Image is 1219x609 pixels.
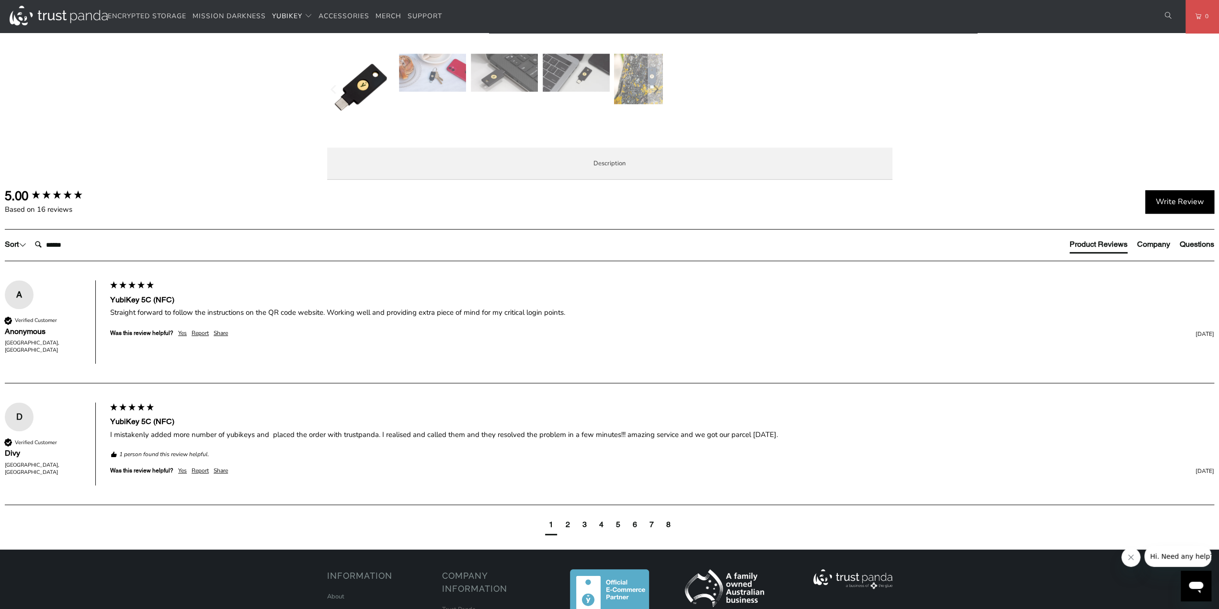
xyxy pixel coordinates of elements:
[5,287,34,302] div: A
[110,308,1214,318] div: Straight forward to follow the instructions on the QR code website. Working well and providing ex...
[319,11,369,21] span: Accessories
[108,5,186,28] a: Encrypted Storage
[327,148,892,180] label: Description
[566,519,570,530] div: page2
[193,11,266,21] span: Mission Darkness
[662,517,674,535] div: page8
[1121,548,1140,567] iframe: Close message
[5,187,105,205] div: Overall product rating out of 5: 5.00
[5,448,86,459] div: Divy
[109,280,155,292] div: 5 star rating
[666,519,671,530] div: page8
[633,519,637,530] div: page6
[119,450,209,459] em: 1 person found this review helpful.
[1145,190,1214,214] div: Write Review
[408,11,442,21] span: Support
[5,239,26,250] div: Sort
[471,54,538,92] img: YubiKey 5C (NFC) - Trust Panda
[327,54,394,121] img: YubiKey 5C (NFC) - Trust Panda
[5,187,28,205] div: 5.00
[649,519,654,530] div: page7
[192,467,209,475] div: Report
[5,339,86,354] div: [GEOGRAPHIC_DATA], [GEOGRAPHIC_DATA]
[193,5,266,28] a: Mission Darkness
[599,519,604,530] div: page4
[1180,239,1214,250] div: Questions
[5,410,34,424] div: D
[214,467,228,475] div: Share
[5,326,86,337] div: Anonymous
[319,5,369,28] a: Accessories
[579,517,591,535] div: page3
[31,189,83,202] div: 5.00 star rating
[399,54,466,92] img: YubiKey 5C (NFC) - Trust Panda
[612,517,624,535] div: page5
[5,205,105,215] div: Based on 16 reviews
[108,11,186,21] span: Encrypted Storage
[15,439,57,446] div: Verified Customer
[595,517,607,535] div: page4
[108,5,442,28] nav: Translation missing: en.navigation.header.main_nav
[1144,546,1211,567] iframe: Message from company
[192,329,209,337] div: Report
[110,430,1214,440] div: I mistakenly added more number of yubikeys and placed the order with trustpanda. I realised and c...
[110,329,173,337] div: Was this review helpful?
[31,235,108,254] input: Search
[1181,571,1211,601] iframe: Button to launch messaging window
[1070,239,1128,250] div: Product Reviews
[1201,11,1209,22] span: 0
[629,517,641,535] div: page6
[214,329,228,337] div: Share
[178,467,187,475] div: Yes
[562,517,574,535] div: page2
[272,11,302,21] span: YubiKey
[5,461,86,476] div: [GEOGRAPHIC_DATA], [GEOGRAPHIC_DATA]
[376,5,401,28] a: Merch
[10,6,108,25] img: Trust Panda Australia
[327,592,344,601] a: About
[327,54,342,126] button: Previous
[110,416,1214,427] div: YubiKey 5C (NFC)
[543,54,610,92] img: YubiKey 5C (NFC) - Trust Panda
[272,5,312,28] summary: YubiKey
[616,519,620,530] div: page5
[549,519,553,530] div: page1
[614,54,681,104] img: YubiKey 5C (NFC) - Trust Panda
[233,330,1214,338] div: [DATE]
[15,317,57,324] div: Verified Customer
[178,329,187,337] div: Yes
[376,11,401,21] span: Merch
[110,295,1214,305] div: YubiKey 5C (NFC)
[233,467,1214,475] div: [DATE]
[545,517,557,535] div: current page1
[648,54,663,126] button: Next
[1137,239,1170,250] div: Company
[408,5,442,28] a: Support
[582,519,587,530] div: page3
[1070,239,1214,258] div: Reviews Tabs
[109,402,155,414] div: 5 star rating
[110,467,173,475] div: Was this review helpful?
[646,517,658,535] div: page7
[6,7,69,14] span: Hi. Need any help?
